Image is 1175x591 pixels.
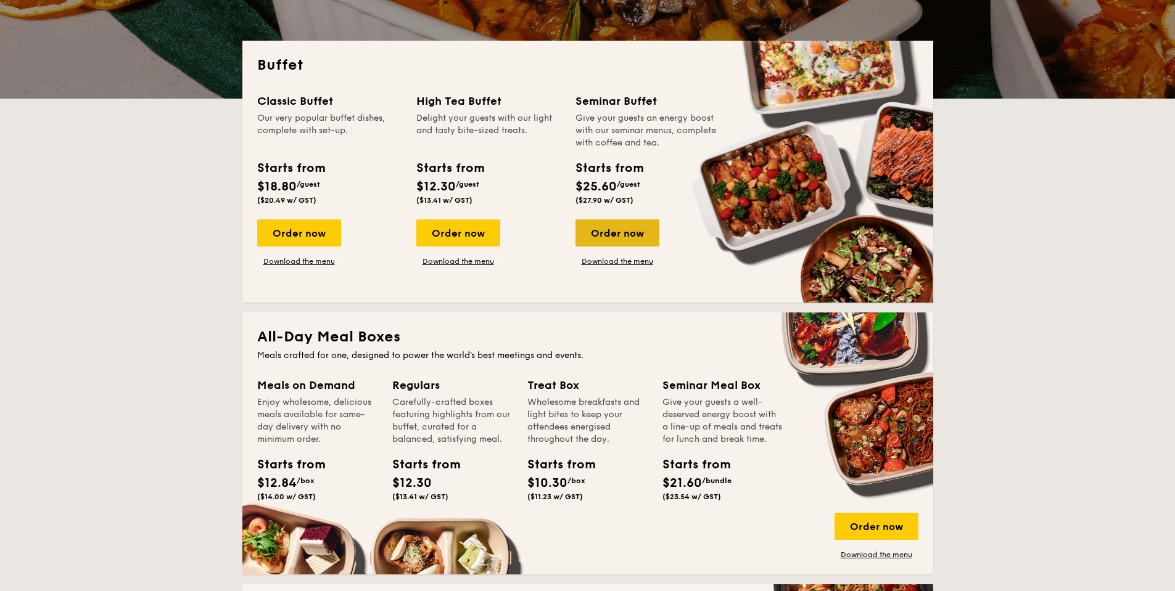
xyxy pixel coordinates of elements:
span: $12.30 [416,179,456,194]
span: /box [567,476,585,485]
h2: Buffet [257,55,918,75]
div: Wholesome breakfasts and light bites to keep your attendees energised throughout the day. [527,396,648,446]
span: ($14.00 w/ GST) [257,492,316,501]
div: Seminar Meal Box [662,377,783,394]
span: /box [297,476,315,485]
div: Order now [835,513,918,540]
span: ($20.49 w/ GST) [257,196,316,205]
div: Starts from [527,455,583,474]
span: $10.30 [527,476,567,491]
a: Download the menu [416,256,500,266]
div: Starts from [392,455,448,474]
div: Give your guests an energy boost with our seminar menus, complete with coffee and tea. [575,112,720,149]
div: Order now [416,219,500,247]
div: Regulars [392,377,513,394]
span: /bundle [702,476,732,485]
h2: All-Day Meal Boxes [257,327,918,347]
div: Seminar Buffet [575,92,720,110]
span: ($11.23 w/ GST) [527,492,583,501]
div: Classic Buffet [257,92,402,110]
span: ($13.41 w/ GST) [392,492,448,501]
div: Starts from [575,159,643,177]
div: Starts from [416,159,484,177]
span: $18.80 [257,179,297,194]
span: $12.30 [392,476,432,491]
div: Starts from [257,455,313,474]
span: ($23.54 w/ GST) [662,492,721,501]
div: Starts from [662,455,718,474]
div: Give your guests a well-deserved energy boost with a line-up of meals and treats for lunch and br... [662,396,783,446]
span: $21.60 [662,476,702,491]
div: Carefully-crafted boxes featuring highlights from our buffet, curated for a balanced, satisfying ... [392,396,513,446]
a: Download the menu [575,256,659,266]
div: Starts from [257,159,324,177]
span: $25.60 [575,179,617,194]
div: High Tea Buffet [416,92,561,110]
span: ($13.41 w/ GST) [416,196,472,205]
span: /guest [297,180,320,189]
span: /guest [456,180,479,189]
a: Download the menu [257,256,341,266]
div: Delight your guests with our light and tasty bite-sized treats. [416,112,561,149]
div: Meals on Demand [257,377,377,394]
span: ($27.90 w/ GST) [575,196,633,205]
a: Download the menu [835,550,918,560]
div: Our very popular buffet dishes, complete with set-up. [257,112,402,149]
div: Order now [257,219,341,247]
div: Treat Box [527,377,648,394]
div: Meals crafted for one, designed to power the world's best meetings and events. [257,349,918,362]
span: /guest [617,180,640,189]
div: Enjoy wholesome, delicious meals available for same-day delivery with no minimum order. [257,396,377,446]
div: Order now [575,219,659,247]
span: $12.84 [257,476,297,491]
